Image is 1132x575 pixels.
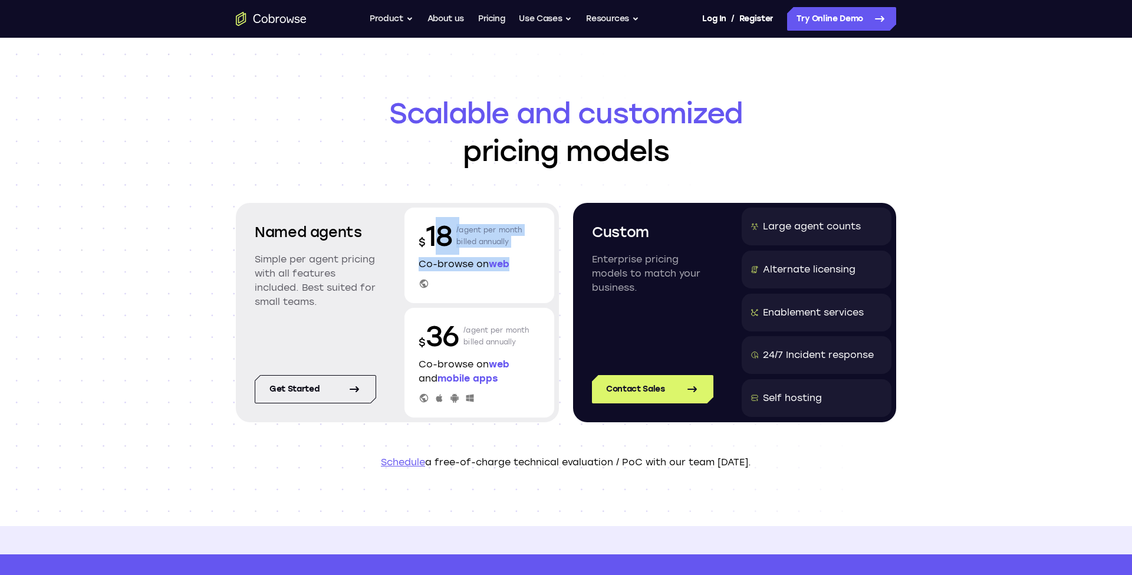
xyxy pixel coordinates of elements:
a: Go to the home page [236,12,307,26]
span: web [489,359,509,370]
a: About us [427,7,464,31]
a: Contact Sales [592,375,713,403]
a: Pricing [478,7,505,31]
button: Use Cases [519,7,572,31]
button: Resources [586,7,639,31]
span: Scalable and customized [236,94,896,132]
p: /agent per month billed annually [463,317,529,355]
p: Enterprise pricing models to match your business. [592,252,713,295]
span: mobile apps [437,373,498,384]
p: Co-browse on [419,257,540,271]
a: Get started [255,375,376,403]
p: 18 [419,217,452,255]
div: Self hosting [763,391,822,405]
p: /agent per month billed annually [456,217,522,255]
a: Register [739,7,774,31]
h2: Custom [592,222,713,243]
div: Alternate licensing [763,262,855,277]
h1: pricing models [236,94,896,170]
p: Simple per agent pricing with all features included. Best suited for small teams. [255,252,376,309]
button: Product [370,7,413,31]
div: Large agent counts [763,219,861,234]
div: 24/7 Incident response [763,348,874,362]
span: $ [419,236,426,249]
a: Try Online Demo [787,7,896,31]
span: $ [419,336,426,349]
span: web [489,258,509,270]
h2: Named agents [255,222,376,243]
p: a free-of-charge technical evaluation / PoC with our team [DATE]. [236,455,896,469]
div: Enablement services [763,305,864,320]
a: Schedule [381,456,425,468]
a: Log In [702,7,726,31]
p: Co-browse on and [419,357,540,386]
p: 36 [419,317,459,355]
span: / [731,12,735,26]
